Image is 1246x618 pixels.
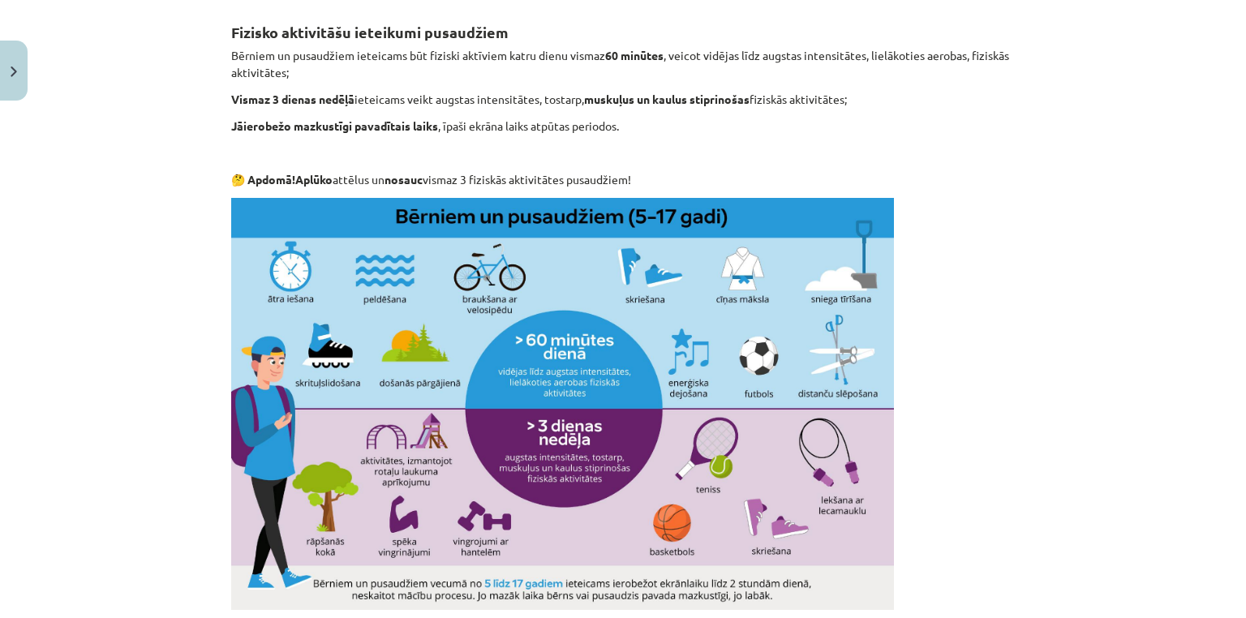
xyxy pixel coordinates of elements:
img: icon-close-lesson-0947bae3869378f0d4975bcd49f059093ad1ed9edebbc8119c70593378902aed.svg [11,67,17,77]
b: 🤔 Apdomā! [231,172,295,187]
p: attēlus un vismaz 3 fiziskās aktivitātes pusaudžiem! [231,171,1015,188]
strong: nosauc [385,172,423,187]
p: Bērniem un pusaudžiem ieteicams būt fiziski aktīviem katru dienu vismaz , veicot vidējas līdz aug... [231,47,1015,81]
p: ieteicams veikt augstas intensitātes, tostarp, fiziskās aktivitātes; [231,91,1015,108]
strong: 60 minūtes [605,48,664,62]
strong: Aplūko [295,172,333,187]
strong: muskuļus un kaulus stiprinošas [584,92,750,106]
b: Fizisko aktivitāšu ieteikumi pusaudžiem [231,23,509,41]
p: , īpaši ekrāna laiks atpūtas periodos. [231,118,1015,135]
strong: Vismaz 3 dienas nedēļā [231,92,354,106]
strong: Jāierobežo mazkustīgi pavadītais laiks [231,118,438,133]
